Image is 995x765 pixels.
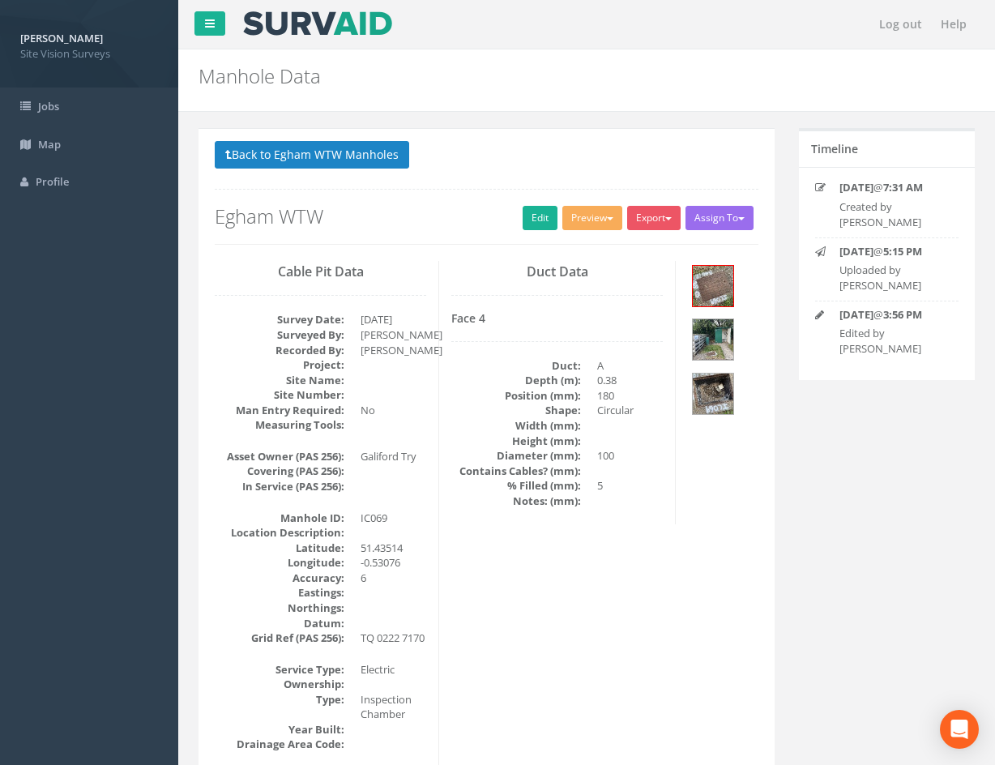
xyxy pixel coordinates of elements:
dd: [DATE] [361,312,426,327]
dt: Contains Cables? (mm): [451,464,581,479]
strong: 3:56 PM [883,307,922,322]
dt: Project: [215,357,344,373]
dt: In Service (PAS 256): [215,479,344,494]
h2: Egham WTW [215,206,758,227]
dt: % Filled (mm): [451,478,581,494]
dt: Diameter (mm): [451,448,581,464]
dt: Datum: [215,616,344,631]
dt: Manhole ID: [215,511,344,526]
img: e3c2466a-9fd8-cdc1-1950-5dec35888056_0aa21bb9-5419-563e-2a81-c262ccf3386c_thumb.jpg [693,266,733,306]
span: Map [38,137,61,152]
dd: 6 [361,571,426,586]
strong: [DATE] [839,180,873,194]
strong: 7:31 AM [883,180,923,194]
dt: Width (mm): [451,418,581,434]
dd: IC069 [361,511,426,526]
dd: Galiford Try [361,449,426,464]
dt: Ownership: [215,677,344,692]
dt: Covering (PAS 256): [215,464,344,479]
dd: Circular [597,403,663,418]
dt: Asset Owner (PAS 256): [215,449,344,464]
p: Created by [PERSON_NAME] [839,199,955,229]
strong: [DATE] [839,244,873,259]
strong: 5:15 PM [883,244,922,259]
dd: A [597,358,663,374]
h4: Face 4 [451,312,663,324]
p: @ [839,244,955,259]
dt: Latitude: [215,541,344,556]
strong: [DATE] [839,307,873,322]
dd: 100 [597,448,663,464]
p: Edited by [PERSON_NAME] [839,326,955,356]
button: Export [627,206,681,230]
p: @ [839,180,955,195]
span: Profile [36,174,69,189]
dd: [PERSON_NAME] [361,343,426,358]
img: e3c2466a-9fd8-cdc1-1950-5dec35888056_d5202daf-74be-9cfe-d959-a8f8c8f0eae1_thumb.jpg [693,319,733,360]
img: e3c2466a-9fd8-cdc1-1950-5dec35888056_42470ab7-40a5-9c04-a3ed-ff2457244bce_thumb.jpg [693,374,733,414]
button: Assign To [685,206,754,230]
h3: Duct Data [451,265,663,280]
span: Site Vision Surveys [20,46,158,62]
dt: Accuracy: [215,571,344,586]
dt: Recorded By: [215,343,344,358]
dt: Survey Date: [215,312,344,327]
dt: Northings: [215,600,344,616]
dt: Man Entry Required: [215,403,344,418]
dd: No [361,403,426,418]
button: Preview [562,206,622,230]
p: @ [839,307,955,323]
span: Jobs [38,99,59,113]
dt: Location Description: [215,525,344,541]
dt: Longitude: [215,555,344,571]
dt: Duct: [451,358,581,374]
div: Open Intercom Messenger [940,710,979,749]
dt: Notes: (mm): [451,494,581,509]
h3: Cable Pit Data [215,265,426,280]
dd: Electric [361,662,426,677]
dd: 0.38 [597,373,663,388]
dd: 5 [597,478,663,494]
dt: Depth (m): [451,373,581,388]
dt: Shape: [451,403,581,418]
dt: Surveyed By: [215,327,344,343]
dd: TQ 0222 7170 [361,630,426,646]
dd: 180 [597,388,663,404]
dt: Year Built: [215,722,344,737]
h5: Timeline [811,143,858,155]
dd: 51.43514 [361,541,426,556]
dt: Site Number: [215,387,344,403]
dd: -0.53076 [361,555,426,571]
p: Uploaded by [PERSON_NAME] [839,263,955,293]
h2: Manhole Data [199,66,841,87]
dt: Drainage Area Code: [215,737,344,752]
strong: [PERSON_NAME] [20,31,103,45]
dd: Inspection Chamber [361,692,426,722]
dt: Site Name: [215,373,344,388]
dt: Service Type: [215,662,344,677]
dt: Position (mm): [451,388,581,404]
dt: Type: [215,692,344,707]
button: Back to Egham WTW Manholes [215,141,409,169]
dd: [PERSON_NAME] [361,327,426,343]
a: Edit [523,206,557,230]
dt: Height (mm): [451,434,581,449]
dt: Eastings: [215,585,344,600]
dt: Grid Ref (PAS 256): [215,630,344,646]
a: [PERSON_NAME] Site Vision Surveys [20,27,158,61]
dt: Measuring Tools: [215,417,344,433]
